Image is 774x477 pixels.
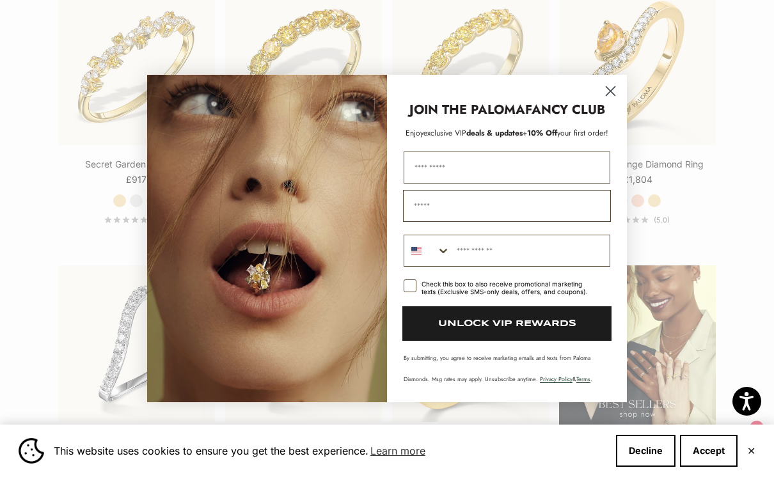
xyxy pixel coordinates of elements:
p: By submitting, you agree to receive marketing emails and texts from Paloma Diamonds. Msg rates ma... [404,354,610,383]
button: Accept [680,435,738,467]
span: Enjoy [406,127,423,139]
img: Loading... [147,75,387,402]
button: Decline [616,435,675,467]
button: Close dialog [599,80,622,102]
span: deals & updates [423,127,523,139]
a: Privacy Policy [540,375,573,383]
button: UNLOCK VIP REWARDS [402,306,612,341]
img: United States [411,246,422,256]
span: This website uses cookies to ensure you get the best experience. [54,441,606,460]
span: exclusive VIP [423,127,466,139]
div: Check this box to also receive promotional marketing texts (Exclusive SMS-only deals, offers, and... [422,280,595,295]
span: 10% Off [527,127,557,139]
input: Phone Number [450,235,610,266]
a: Terms [576,375,590,383]
span: & . [540,375,592,383]
img: Cookie banner [19,438,44,464]
button: Close [747,447,755,455]
strong: JOIN THE PALOMA [409,100,525,119]
button: Search Countries [404,235,450,266]
span: + your first order! [523,127,608,139]
a: Learn more [368,441,427,460]
strong: FANCY CLUB [525,100,605,119]
input: First Name [404,152,610,184]
input: Email [403,190,611,222]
